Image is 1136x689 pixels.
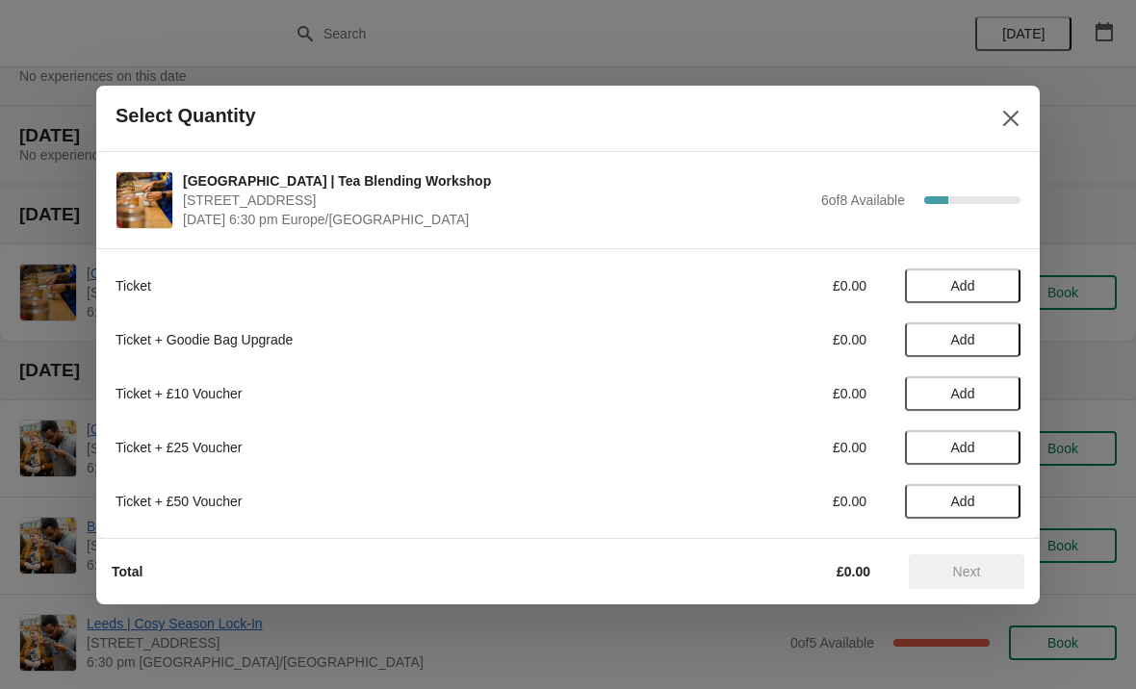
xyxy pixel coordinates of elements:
[905,484,1020,519] button: Add
[994,101,1028,136] button: Close
[905,322,1020,357] button: Add
[688,330,866,349] div: £0.00
[116,172,172,228] img: Brighton Beach | Tea Blending Workshop | 38-39 Kings Road Arches, Brighton, BN1 2LN | September 1...
[116,492,650,511] div: Ticket + £50 Voucher
[116,105,256,127] h2: Select Quantity
[688,384,866,403] div: £0.00
[688,438,866,457] div: £0.00
[116,276,650,295] div: Ticket
[951,332,975,347] span: Add
[905,430,1020,465] button: Add
[116,384,650,403] div: Ticket + £10 Voucher
[905,268,1020,303] button: Add
[951,386,975,401] span: Add
[951,494,975,509] span: Add
[116,330,650,349] div: Ticket + Goodie Bag Upgrade
[951,440,975,455] span: Add
[183,210,812,229] span: [DATE] 6:30 pm Europe/[GEOGRAPHIC_DATA]
[183,191,812,210] span: [STREET_ADDRESS]
[905,376,1020,411] button: Add
[951,278,975,293] span: Add
[183,171,812,191] span: [GEOGRAPHIC_DATA] | Tea Blending Workshop
[837,564,870,579] strong: £0.00
[688,276,866,295] div: £0.00
[116,438,650,457] div: Ticket + £25 Voucher
[688,492,866,511] div: £0.00
[821,192,905,208] span: 6 of 8 Available
[112,564,142,579] strong: Total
